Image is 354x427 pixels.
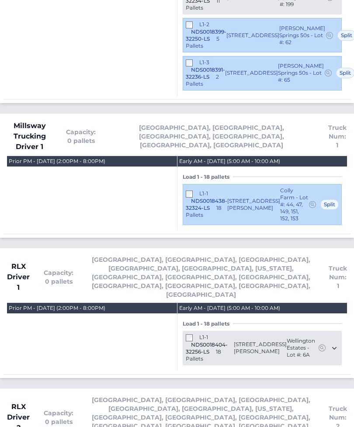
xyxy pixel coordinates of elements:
span: Colly Farm - Lot #: 44, 47, 149, 151, 152, 153 [280,187,308,222]
span: [PERSON_NAME] Springs 50s - Lot #: 65 [278,62,324,83]
span: 18 Pallets [186,348,221,362]
span: 5 Pallets [186,35,219,49]
span: [PERSON_NAME] Springs 50s - Lot #: 62 [279,25,325,46]
span: NDS0018438-32324-LS [186,198,227,211]
span: Millsway Trucking Driver 1 [7,121,52,152]
span: Load 1 - 18 pallets [183,320,233,327]
div: Early AM - [DATE] (5:00 AM - 10:00 AM) [179,305,280,312]
span: Wellington Estates - Lot #: 6A [287,337,318,358]
div: Prior PM - [DATE] (2:00PM - 8:00PM) [9,158,105,165]
span: L1-1 [199,190,208,197]
span: [STREET_ADDRESS][PERSON_NAME] [227,198,280,212]
span: L1-2 [199,21,209,28]
span: Capacity: 0 pallets [44,409,73,426]
span: Split [320,199,339,210]
span: [STREET_ADDRESS] [226,32,279,39]
span: Capacity: 0 pallets [44,268,73,286]
span: 2 Pallets [186,73,219,87]
span: [GEOGRAPHIC_DATA], [GEOGRAPHIC_DATA], [GEOGRAPHIC_DATA], [GEOGRAPHIC_DATA], [GEOGRAPHIC_DATA], [G... [110,123,314,149]
span: Truck Num: 1 [329,264,347,290]
span: [STREET_ADDRESS] [225,69,278,76]
span: [STREET_ADDRESS][PERSON_NAME] [234,341,287,355]
span: L1-1 [199,334,208,340]
span: RLX Driver 1 [7,261,30,293]
span: NDS0018399-32250-LS [186,28,226,42]
span: Truck Num: 1 [328,123,347,149]
div: Early AM - [DATE] (5:00 AM - 10:00 AM) [179,158,280,165]
div: Prior PM - [DATE] (2:00PM - 8:00PM) [9,305,105,312]
span: Capacity: 0 pallets [66,128,96,145]
span: NDS0018391-32236-LS [186,66,225,80]
span: L1-3 [199,59,209,66]
span: Load 1 - 18 pallets [183,174,233,181]
span: NDS0018404-32256-LS [186,341,228,355]
span: 18 Pallets [186,205,222,218]
span: [GEOGRAPHIC_DATA], [GEOGRAPHIC_DATA], [GEOGRAPHIC_DATA], [GEOGRAPHIC_DATA], [GEOGRAPHIC_DATA], [U... [87,255,315,299]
